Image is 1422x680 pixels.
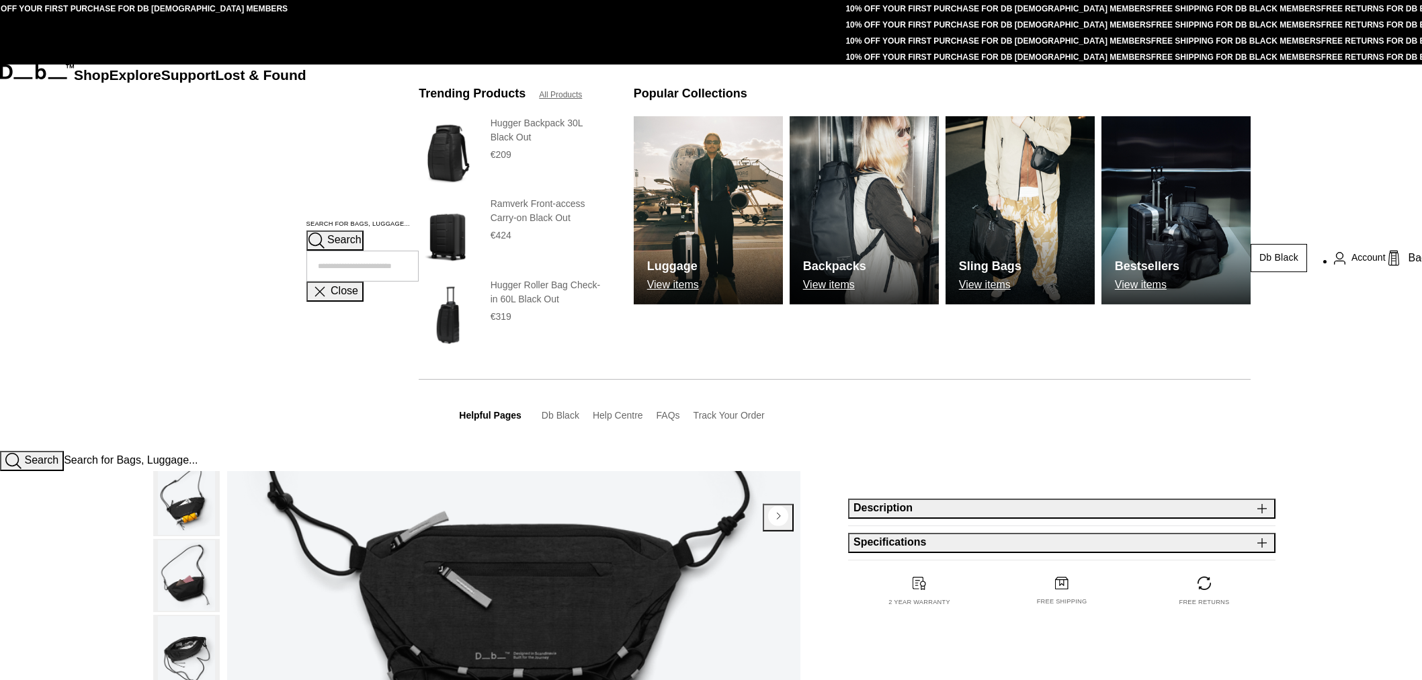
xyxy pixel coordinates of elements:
span: Search [327,234,362,245]
h3: Helpful Pages [459,409,521,423]
a: Hugger Roller Bag Check-in 60L Black Out Hugger Roller Bag Check-in 60L Black Out €319 [419,278,606,352]
a: Lost & Found [215,67,306,83]
img: Db [634,116,783,304]
a: Shop [74,67,110,83]
h3: Hugger Roller Bag Check-in 60L Black Out [491,278,607,306]
p: View items [803,279,866,291]
p: View items [1115,279,1179,291]
h3: Luggage [647,257,699,275]
a: FAQs [657,410,680,421]
button: Search [306,230,364,251]
img: Roamer Pro Sling Bag 6L Charcoal Grey [158,464,215,535]
a: Support [161,67,216,83]
a: 10% OFF YOUR FIRST PURCHASE FOR DB [DEMOGRAPHIC_DATA] MEMBERS [845,20,1151,30]
a: Db Black [1251,244,1307,272]
a: Db Sling Bags View items [946,116,1095,304]
p: View items [959,279,1021,291]
h3: Trending Products [419,85,526,103]
span: Account [1351,251,1386,265]
span: €424 [491,230,511,241]
span: Close [331,285,358,296]
a: Account [1334,250,1386,266]
p: Free returns [1179,598,1230,607]
a: FREE SHIPPING FOR DB BLACK MEMBERS [1151,4,1321,13]
span: €209 [491,149,511,160]
label: Search for Bags, Luggage... [306,220,410,229]
a: FREE SHIPPING FOR DB BLACK MEMBERS [1151,52,1321,62]
button: Specifications [848,533,1275,553]
a: 10% OFF YOUR FIRST PURCHASE FOR DB [DEMOGRAPHIC_DATA] MEMBERS [845,52,1151,62]
a: FREE SHIPPING FOR DB BLACK MEMBERS [1151,36,1321,46]
a: 10% OFF YOUR FIRST PURCHASE FOR DB [DEMOGRAPHIC_DATA] MEMBERS [845,4,1151,13]
button: Close [306,282,364,302]
a: Track Your Order [694,410,765,421]
img: Hugger Roller Bag Check-in 60L Black Out [419,278,476,352]
a: Help Centre [593,410,643,421]
img: Db [790,116,939,304]
a: Ramverk Front-access Carry-on Black Out Ramverk Front-access Carry-on Black Out €424 [419,197,606,271]
a: Db Luggage View items [634,116,783,304]
span: €319 [491,311,511,322]
h3: Ramverk Front-access Carry-on Black Out [491,197,607,225]
p: 2 year warranty [888,598,950,607]
a: Db Bestsellers View items [1101,116,1251,304]
p: Free shipping [1037,597,1087,607]
h3: Hugger Backpack 30L Black Out [491,116,607,144]
button: Next slide [763,504,794,531]
a: Db Black [542,410,579,421]
a: 10% OFF YOUR FIRST PURCHASE FOR DB [DEMOGRAPHIC_DATA] MEMBERS [845,36,1151,46]
button: Roamer Pro Sling Bag 6L Charcoal Grey [153,539,220,612]
nav: Main Navigation [74,65,306,451]
h3: Backpacks [803,257,866,275]
img: Ramverk Front-access Carry-on Black Out [419,197,476,271]
a: Explore [110,67,161,83]
a: All Products [539,89,582,101]
span: Search [24,455,58,466]
button: Description [848,499,1275,519]
a: FREE SHIPPING FOR DB BLACK MEMBERS [1151,20,1321,30]
button: Roamer Pro Sling Bag 6L Charcoal Grey [153,463,220,536]
img: Roamer Pro Sling Bag 6L Charcoal Grey [158,540,215,611]
a: Hugger Backpack 30L Black Out Hugger Backpack 30L Black Out €209 [419,116,606,190]
h3: Bestsellers [1115,257,1179,275]
h3: Popular Collections [634,85,747,103]
img: Hugger Backpack 30L Black Out [419,116,476,190]
img: Db [1101,116,1251,304]
h3: Sling Bags [959,257,1021,275]
a: Db Backpacks View items [790,116,939,304]
p: View items [647,279,699,291]
img: Db [946,116,1095,304]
